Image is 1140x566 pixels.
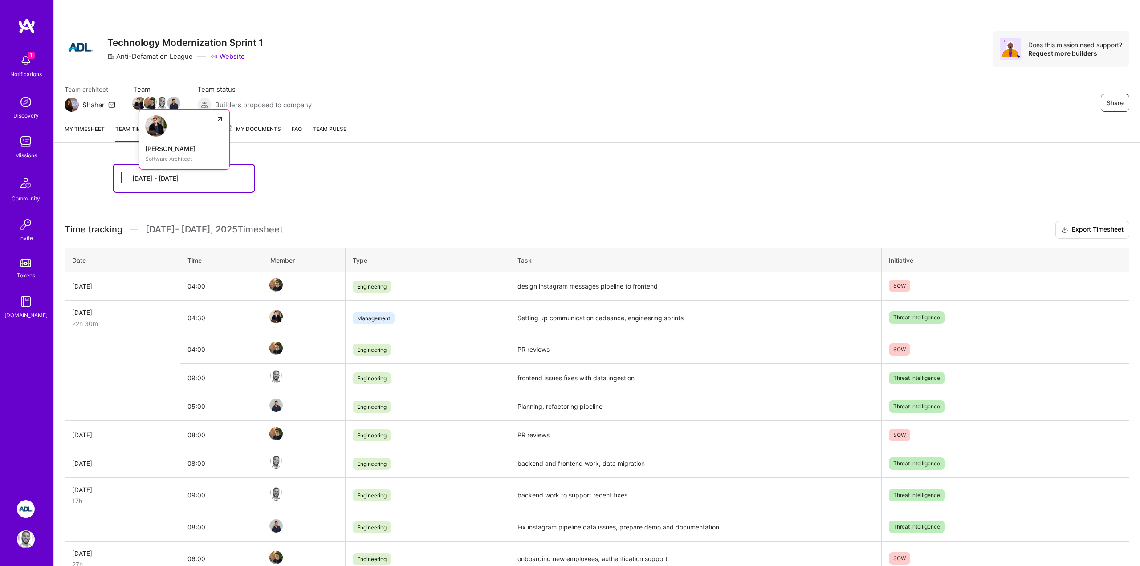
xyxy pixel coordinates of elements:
div: 22h 30m [72,319,173,328]
a: Team Member Avatar [156,96,168,111]
a: My Documents [226,124,281,142]
span: Engineering [353,458,391,470]
a: My timesheet [65,124,105,142]
img: Team Member Avatar [155,97,169,110]
img: Team Member Avatar [269,399,283,412]
td: 04:00 [180,335,263,364]
button: Share [1101,94,1129,112]
img: Team Member Avatar [269,310,283,323]
a: Team Member Avatar [145,96,156,111]
img: ADL: Technology Modernization Sprint 1 [17,500,35,518]
span: Engineering [353,553,391,565]
th: Time [180,248,263,272]
span: Engineering [353,344,391,356]
div: Anti-Defamation League [107,52,193,61]
i: icon ArrowUpRight [216,115,224,122]
span: Engineering [353,429,391,441]
a: Team Member Avatar [270,550,282,565]
a: Team Member Avatar [168,96,179,111]
span: Engineering [353,489,391,501]
td: Fix instagram pipeline data issues, prepare demo and documentation [510,513,882,541]
img: Team Member Avatar [269,487,283,501]
div: [DATE] [72,459,173,468]
td: Setting up communication cadeance, engineering sprints [510,300,882,335]
img: Team Architect [65,98,79,112]
h3: Technology Modernization Sprint 1 [107,37,263,48]
img: Elon Salfati [145,115,167,137]
span: Engineering [353,281,391,293]
a: Website [211,52,245,61]
th: Date [65,248,180,272]
span: Threat Intelligence [889,372,945,384]
img: bell [17,52,35,69]
td: 04:00 [180,272,263,301]
td: 08:00 [180,513,263,541]
img: Community [15,172,37,194]
td: design instagram messages pipeline to frontend [510,272,882,301]
img: Team Member Avatar [269,456,283,469]
span: SOW [889,343,910,356]
img: guide book [17,293,35,310]
img: Avatar [1000,38,1021,60]
img: tokens [20,259,31,267]
span: Time tracking [65,224,122,235]
a: Team timesheet [115,124,162,142]
td: Planning, refactoring pipeline [510,392,882,421]
a: Team Member Avatar [270,341,282,356]
span: Engineering [353,372,391,384]
a: Team Member Avatar [270,455,282,470]
div: [DATE] [72,549,173,558]
a: User Avatar [15,530,37,548]
div: [DOMAIN_NAME] [4,310,48,320]
th: Initiative [882,248,1129,272]
th: Type [345,248,510,272]
th: Task [510,248,882,272]
div: [DATE] [72,281,173,291]
div: Request more builders [1028,49,1122,57]
td: 04:30 [180,300,263,335]
a: Team Member Avatar [270,369,282,384]
a: ADL: Technology Modernization Sprint 1 [15,500,37,518]
td: 09:00 [180,478,263,513]
td: 08:00 [180,449,263,478]
img: Team Member Avatar [132,97,146,110]
div: Does this mission need support? [1028,41,1122,49]
img: logo [18,18,36,34]
span: Share [1107,98,1124,107]
span: Management [353,312,395,324]
div: Community [12,194,40,203]
td: PR reviews [510,421,882,449]
img: Team Member Avatar [167,97,180,110]
a: Team Member Avatar [270,426,282,441]
i: icon Mail [108,101,115,108]
span: 1 [28,52,35,59]
img: Builders proposed to company [197,98,212,112]
div: Discovery [13,111,39,120]
span: SOW [889,280,910,292]
div: [DATE] [72,485,173,494]
img: Team Member Avatar [269,519,283,533]
i: icon CompanyGray [107,53,114,60]
span: Threat Intelligence [889,457,945,470]
span: Team status [197,85,312,94]
td: PR reviews [510,335,882,364]
td: frontend issues fixes with data ingestion [510,364,882,392]
div: Invite [19,233,33,243]
span: SOW [889,429,910,441]
div: Shahar [82,100,105,110]
span: Team [133,85,179,94]
td: 08:00 [180,421,263,449]
img: Team Member Avatar [144,97,157,110]
span: My Documents [226,124,281,134]
span: SOW [889,552,910,565]
div: [DATE] [72,430,173,440]
td: 05:00 [180,392,263,421]
img: Team Member Avatar [269,551,283,564]
span: Threat Intelligence [889,521,945,533]
a: Team Member Avatar [133,96,145,111]
button: Export Timesheet [1055,221,1129,239]
div: Software Architect [145,154,224,163]
th: Member [263,248,345,272]
img: Team Member Avatar [269,278,283,292]
a: Team Member Avatar [270,518,282,533]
